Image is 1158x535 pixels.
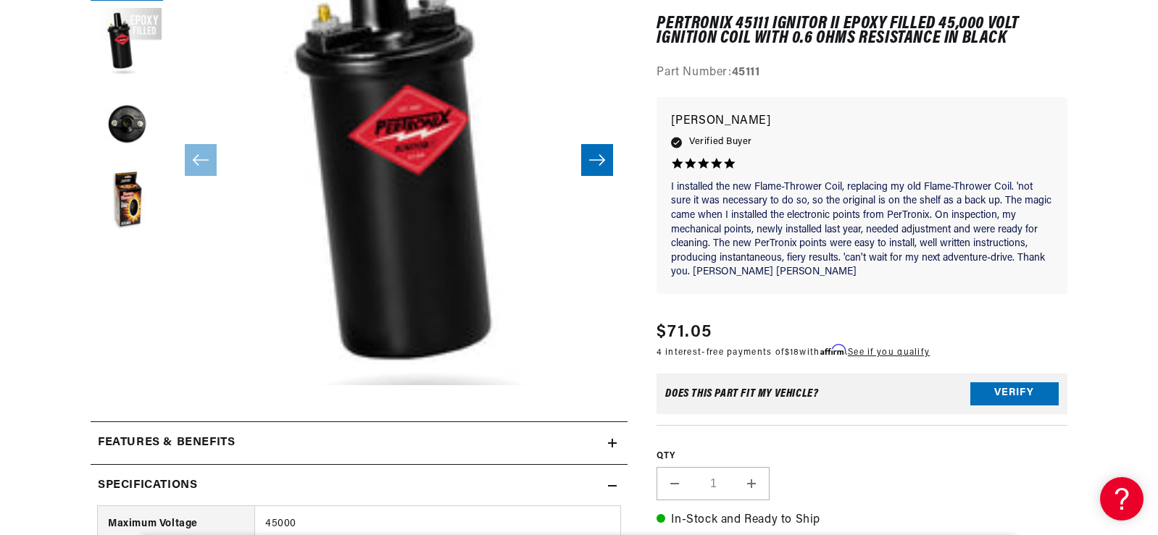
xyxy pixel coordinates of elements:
[820,345,846,355] span: Affirm
[91,465,628,507] summary: Specifications
[732,67,760,79] strong: 45111
[657,345,930,359] p: 4 interest-free payments of with .
[671,180,1053,279] p: I installed the new Flame-Thrower Coil, replacing my old Flame-Thrower Coil. 'not sure it was nec...
[665,388,818,400] div: Does This part fit My vehicle?
[657,64,1067,83] div: Part Number:
[98,476,197,495] h2: Specifications
[91,8,163,80] button: Load image 2 in gallery view
[970,382,1059,405] button: Verify
[671,111,1053,132] p: [PERSON_NAME]
[785,348,800,357] span: $18
[98,434,235,452] h2: Features & Benefits
[848,348,930,357] a: See if you qualify - Learn more about Affirm Financing (opens in modal)
[657,450,1067,463] label: QTY
[657,17,1067,46] h1: PerTronix 45111 Ignitor II Epoxy Filled 45,000 Volt Ignition Coil with 0.6 Ohms Resistance in Black
[91,422,628,464] summary: Features & Benefits
[185,144,217,176] button: Slide left
[657,319,712,345] span: $71.05
[91,167,163,240] button: Load image 4 in gallery view
[657,511,1067,530] p: In-Stock and Ready to Ship
[581,144,613,176] button: Slide right
[91,88,163,160] button: Load image 3 in gallery view
[689,135,751,151] span: Verified Buyer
